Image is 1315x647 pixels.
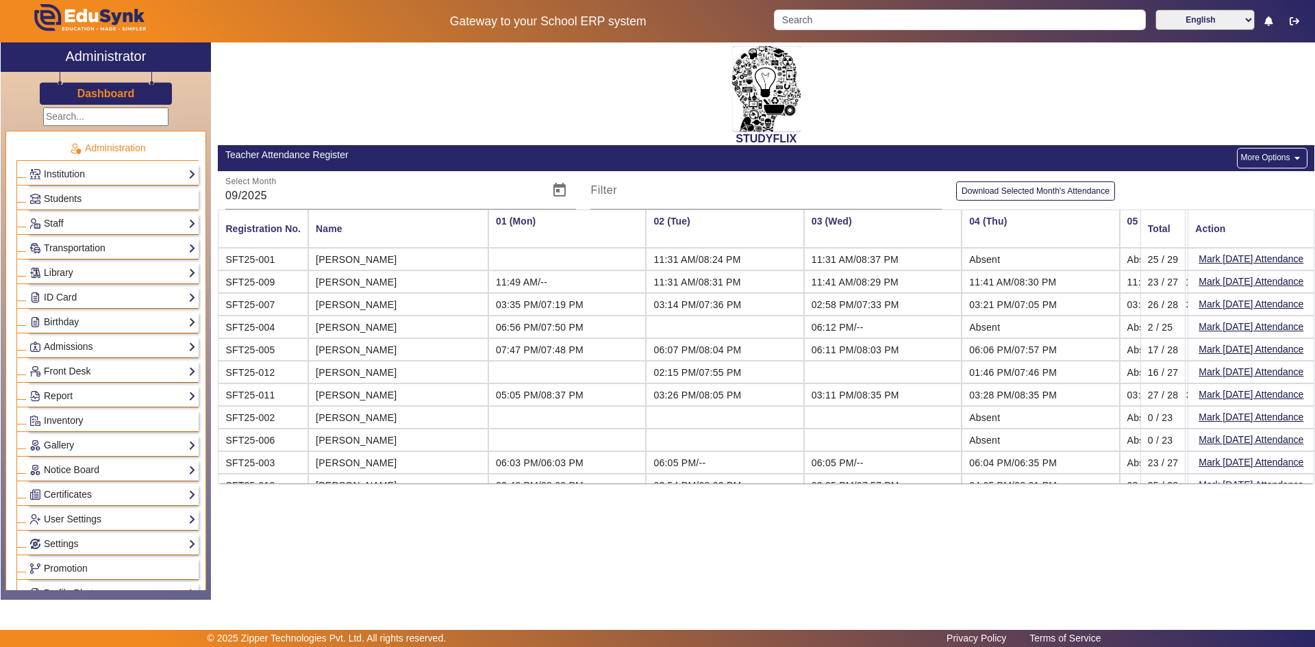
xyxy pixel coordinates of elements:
span: 03:37 PM/08:32 PM [1127,299,1215,310]
mat-cell: SFT25-007 [218,293,308,316]
span: 03:28 PM/08:35 PM [969,390,1057,401]
span: 06:03 PM/06:03 PM [496,457,584,468]
span: 03:54 PM/08:02 PM [653,480,741,491]
mat-cell: 17 / 28 [1140,338,1186,361]
mat-cell: 27 / 28 [1140,383,1186,406]
span: 06:11 PM/08:03 PM [812,344,899,355]
mat-cell: SFT25-009 [218,270,308,293]
button: Mark [DATE] Attendance [1197,318,1305,335]
p: © 2025 Zipper Technologies Pvt. Ltd. All rights reserved. [208,631,447,646]
mat-cell: [PERSON_NAME] [308,361,488,383]
a: Dashboard [77,86,136,101]
mat-header-cell: Action [1188,210,1314,248]
mat-cell: 26 / 28 [1140,293,1186,316]
mat-cell: 23 / 27 [1140,270,1186,293]
button: Mark [DATE] Attendance [1197,431,1305,448]
mat-cell: [PERSON_NAME] [308,406,488,429]
mat-cell: [PERSON_NAME] [308,293,488,316]
p: Administration [16,141,199,155]
span: 03:21 PM/07:05 PM [969,299,1057,310]
span: 06:56 PM/07:50 PM [496,322,584,333]
input: Search... [43,107,168,126]
mat-header-cell: Name [308,210,488,248]
th: 04 (Thu) [962,210,1119,248]
span: 04:05 PM/08:01 PM [969,480,1057,491]
span: Students [44,193,82,204]
button: More Options [1237,148,1307,168]
mat-label: Select Month [225,177,277,186]
mat-header-cell: Registration No. [218,210,308,248]
mat-cell: SFT25-010 [218,474,308,496]
span: 03:38 PM/-- [1127,480,1179,491]
mat-cell: [PERSON_NAME] [308,270,488,293]
th: 03 (Wed) [804,210,962,248]
span: 11:31 AM/08:37 PM [812,254,899,265]
mat-cell: SFT25-004 [218,316,308,338]
span: 02:25 PM/07:57 PM [812,480,899,491]
mat-cell: SFT25-001 [218,248,308,270]
th: 01 (Mon) [488,210,646,248]
span: 11:41 AM/08:30 PM [969,277,1056,288]
span: Absent [1127,322,1158,333]
span: Absent [1127,367,1158,378]
span: Absent [1127,344,1158,355]
span: Absent [969,412,1000,423]
mat-icon: arrow_drop_down [1290,151,1304,165]
a: Privacy Policy [940,629,1013,647]
mat-cell: SFT25-002 [218,406,308,429]
span: 01:46 PM/07:46 PM [969,367,1057,378]
mat-cell: [PERSON_NAME] [308,316,488,338]
span: 11:41 AM/08:13 PM [1127,277,1214,288]
mat-cell: SFT25-003 [218,451,308,474]
button: Mark [DATE] Attendance [1197,477,1305,494]
span: Absent [969,435,1000,446]
th: 05 (Fri) [1120,210,1277,248]
span: 03:11 PM/08:35 PM [812,390,899,401]
mat-cell: 2 / 25 [1140,316,1186,338]
span: Absent [1127,254,1158,265]
h2: STUDYFLIX [218,132,1314,145]
img: 2da83ddf-6089-4dce-a9e2-416746467bdd [732,46,801,132]
mat-cell: SFT25-005 [218,338,308,361]
div: Teacher Attendance Register [225,148,759,162]
span: 05:05 PM/08:37 PM [496,390,584,401]
a: Terms of Service [1023,629,1107,647]
span: 02:58 PM/07:33 PM [812,299,899,310]
input: Search [774,10,1145,30]
span: 03:38 PM/08:32 PM [1127,390,1215,401]
span: Promotion [44,563,88,574]
span: 06:05 PM/-- [653,457,705,468]
mat-cell: SFT25-011 [218,383,308,406]
span: 02:15 PM/07:55 PM [653,367,741,378]
mat-cell: [PERSON_NAME] [308,429,488,451]
span: Absent [969,322,1000,333]
span: 11:31 AM/08:24 PM [653,254,740,265]
span: 06:12 PM/-- [812,322,864,333]
mat-cell: SFT25-012 [218,361,308,383]
mat-cell: 25 / 28 [1140,474,1186,496]
h5: Gateway to your School ERP system [336,14,760,29]
mat-cell: [PERSON_NAME] [308,383,488,406]
th: 02 (Tue) [646,210,803,248]
button: Mark [DATE] Attendance [1197,386,1305,403]
span: 11:49 AM/-- [496,277,547,288]
a: Administrator [1,42,211,72]
button: Download Selected Month's Attendance [956,181,1115,200]
span: 03:46 PM/08:00 PM [496,480,584,491]
a: Students [29,191,196,207]
mat-cell: [PERSON_NAME] [308,248,488,270]
img: Inventory.png [30,416,40,426]
button: Mark [DATE] Attendance [1197,409,1305,426]
mat-cell: [PERSON_NAME] [308,338,488,361]
span: 06:06 PM/07:57 PM [969,344,1057,355]
h2: Administrator [66,48,147,64]
mat-cell: 0 / 23 [1140,429,1186,451]
mat-cell: [PERSON_NAME] [308,474,488,496]
button: Mark [DATE] Attendance [1197,273,1305,290]
mat-cell: SFT25-006 [218,429,308,451]
button: Mark [DATE] Attendance [1197,341,1305,358]
span: Absent [1127,435,1158,446]
span: Absent [969,254,1000,265]
button: Mark [DATE] Attendance [1197,364,1305,381]
span: 07:47 PM/07:48 PM [496,344,584,355]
